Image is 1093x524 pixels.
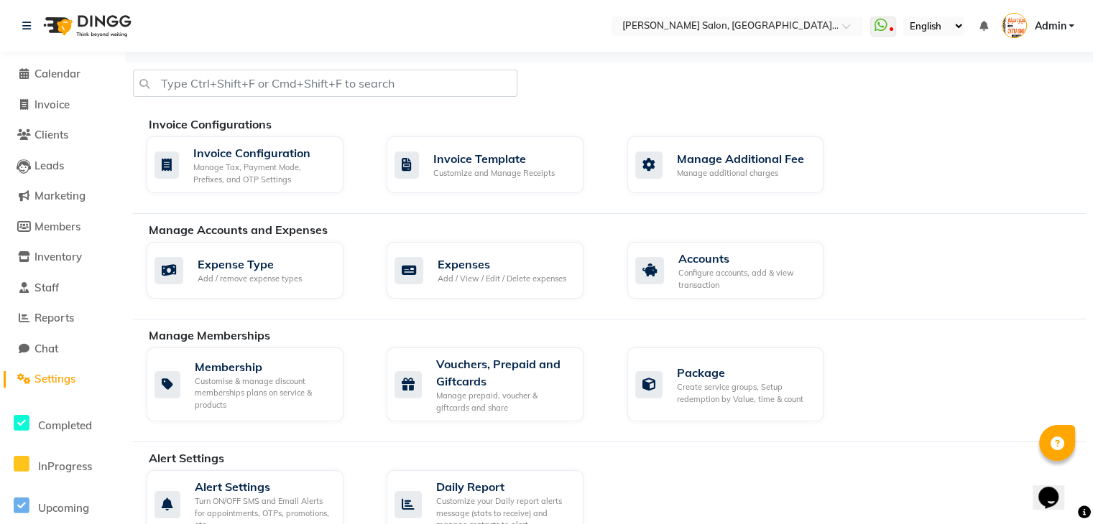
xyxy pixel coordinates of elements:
div: Vouchers, Prepaid and Giftcards [436,355,572,390]
div: Membership [195,358,332,375]
span: Settings [34,372,75,385]
div: Add / remove expense types [198,273,302,285]
span: Completed [38,418,92,432]
a: Settings [4,371,122,388]
span: Admin [1034,19,1066,34]
span: Clients [34,128,68,141]
a: MembershipCustomise & manage discount memberships plans on service & products [147,347,365,421]
a: Manage Additional FeeManage additional charges [627,136,846,193]
a: Clients [4,127,122,144]
img: Admin [1002,13,1027,38]
span: Marketing [34,189,86,202]
div: Expense Type [198,256,302,273]
div: Customise & manage discount memberships plans on service & products [195,375,332,411]
a: Invoice TemplateCustomize and Manage Receipts [387,136,605,193]
div: Create service groups, Setup redemption by Value, time & count [677,381,813,405]
span: Reports [34,311,74,324]
div: Accounts [678,250,813,267]
div: Invoice Configuration [193,144,332,162]
a: AccountsConfigure accounts, add & view transaction [627,242,846,299]
div: Manage Tax, Payment Mode, Prefixes, and OTP Settings [193,162,332,185]
a: Members [4,219,122,235]
a: Reports [4,310,122,327]
a: Inventory [4,249,122,266]
a: PackageCreate service groups, Setup redemption by Value, time & count [627,347,846,421]
iframe: chat widget [1033,467,1079,510]
div: Daily Report [436,478,572,495]
a: Invoice [4,97,122,113]
a: Vouchers, Prepaid and GiftcardsManage prepaid, voucher & giftcards and share [387,347,605,421]
span: Upcoming [38,501,89,515]
a: Staff [4,280,122,296]
div: Manage additional charges [677,167,804,179]
div: Configure accounts, add & view transaction [678,267,813,291]
span: Members [34,220,80,233]
a: Chat [4,341,122,357]
a: Invoice ConfigurationManage Tax, Payment Mode, Prefixes, and OTP Settings [147,136,365,193]
input: Type Ctrl+Shift+F or Cmd+Shift+F to search [133,70,517,97]
a: Leads [4,158,122,174]
span: Chat [34,342,58,355]
div: Customize and Manage Receipts [433,167,555,179]
span: Inventory [34,250,82,263]
div: Add / View / Edit / Delete expenses [438,273,566,285]
span: Calendar [34,67,80,80]
div: Package [677,364,813,381]
span: Leads [34,159,64,172]
a: Marketing [4,188,122,205]
span: InProgress [38,459,92,473]
img: logo [37,6,135,46]
a: Expense TypeAdd / remove expense types [147,242,365,299]
div: Manage prepaid, voucher & giftcards and share [436,390,572,413]
a: Calendar [4,66,122,83]
div: Expenses [438,256,566,273]
div: Manage Additional Fee [677,150,804,167]
a: ExpensesAdd / View / Edit / Delete expenses [387,242,605,299]
span: Staff [34,281,59,294]
div: Invoice Template [433,150,555,167]
div: Alert Settings [195,478,332,495]
span: Invoice [34,98,70,111]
